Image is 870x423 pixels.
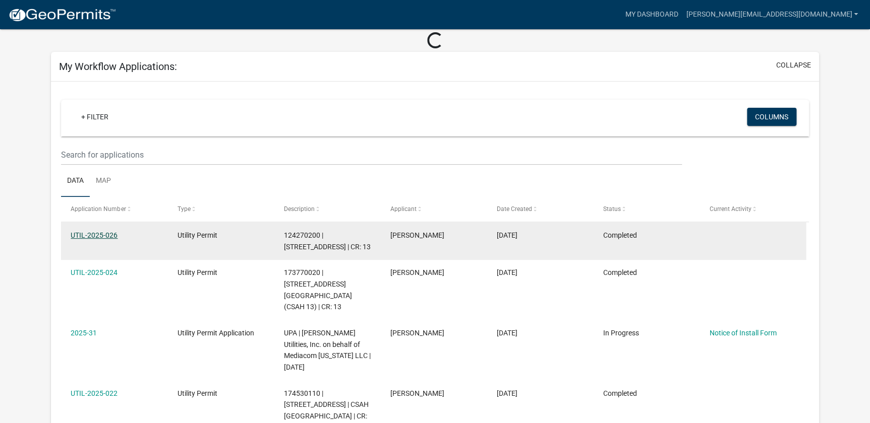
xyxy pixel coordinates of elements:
[71,389,118,397] a: UTIL-2025-022
[682,5,862,24] a: [PERSON_NAME][EMAIL_ADDRESS][DOMAIN_NAME]
[603,231,636,239] span: Completed
[709,205,751,213] span: Current Activity
[390,205,416,213] span: Applicant
[177,389,217,397] span: Utility Permit
[177,205,190,213] span: Type
[380,197,487,221] datatable-header-cell: Applicant
[177,268,217,276] span: Utility Permit
[73,108,117,126] a: + Filter
[496,231,517,239] span: 09/08/2025
[283,268,352,311] span: 173770020 | 720 3RD ST NE | 3rd St NE / 8th Ave NE (CSAH 13) | CR: 13
[747,108,796,126] button: Columns
[61,145,681,165] input: Search for applications
[593,197,700,221] datatable-header-cell: Status
[621,5,682,24] a: My Dashboard
[71,205,126,213] span: Application Number
[496,329,517,337] span: 08/19/2025
[390,329,444,337] span: Tim Madlo
[603,329,639,337] span: In Progress
[390,389,444,397] span: Tim Madlo
[390,231,444,239] span: Tim Madlo
[71,329,97,337] a: 2025-31
[71,268,118,276] a: UTIL-2025-024
[776,60,811,70] button: collapse
[390,268,444,276] span: Tim Madlo
[496,389,517,397] span: 08/06/2025
[59,60,177,73] h5: My Workflow Applications:
[603,268,636,276] span: Completed
[496,205,532,213] span: Date Created
[709,329,776,337] a: Notice of Install Form
[61,197,167,221] datatable-header-cell: Application Number
[496,268,517,276] span: 08/27/2025
[167,197,274,221] datatable-header-cell: Type
[283,231,370,251] span: 124270200 | 36994 CLEAR LAKE DR | Clear Lake Drive/County Road 13 | CR: 13
[177,329,254,337] span: Utility Permit Application
[603,205,620,213] span: Status
[274,197,380,221] datatable-header-cell: Description
[71,231,118,239] a: UTIL-2025-026
[603,389,636,397] span: Completed
[177,231,217,239] span: Utility Permit
[283,205,314,213] span: Description
[700,197,806,221] datatable-header-cell: Current Activity
[283,329,370,371] span: UPA | LaPointe Utilities, Inc. on behalf of Mediacom Iowa LLC | 08/19/2025
[487,197,593,221] datatable-header-cell: Date Created
[90,165,117,197] a: Map
[61,165,90,197] a: Data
